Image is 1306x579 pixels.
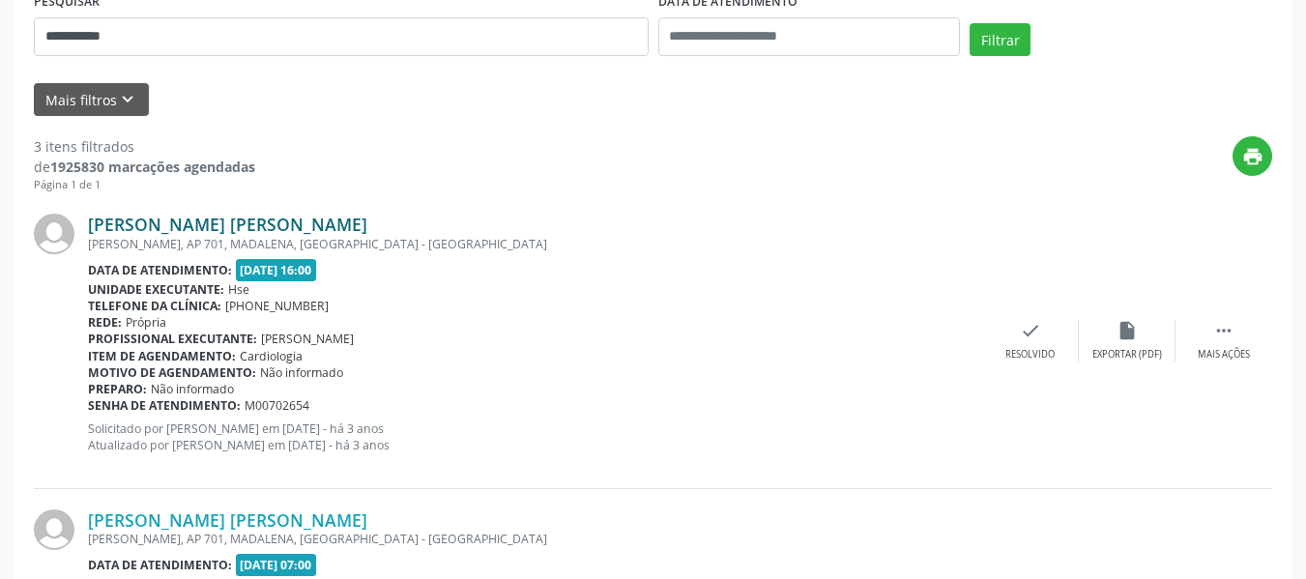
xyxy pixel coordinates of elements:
[117,89,138,110] i: keyboard_arrow_down
[1213,320,1234,341] i: 
[88,298,221,314] b: Telefone da clínica:
[970,23,1030,56] button: Filtrar
[88,509,367,531] a: [PERSON_NAME] [PERSON_NAME]
[34,509,74,550] img: img
[1020,320,1041,341] i: check
[1005,348,1055,362] div: Resolvido
[88,364,256,381] b: Motivo de agendamento:
[1242,146,1263,167] i: print
[1092,348,1162,362] div: Exportar (PDF)
[1117,320,1138,341] i: insert_drive_file
[225,298,329,314] span: [PHONE_NUMBER]
[151,381,234,397] span: Não informado
[88,531,982,547] div: [PERSON_NAME], AP 701, MADALENA, [GEOGRAPHIC_DATA] - [GEOGRAPHIC_DATA]
[88,262,232,278] b: Data de atendimento:
[34,136,255,157] div: 3 itens filtrados
[245,397,309,414] span: M00702654
[34,157,255,177] div: de
[88,281,224,298] b: Unidade executante:
[126,314,166,331] span: Própria
[88,557,232,573] b: Data de atendimento:
[50,158,255,176] strong: 1925830 marcações agendadas
[88,397,241,414] b: Senha de atendimento:
[34,177,255,193] div: Página 1 de 1
[34,83,149,117] button: Mais filtroskeyboard_arrow_down
[88,348,236,364] b: Item de agendamento:
[88,331,257,347] b: Profissional executante:
[88,420,982,453] p: Solicitado por [PERSON_NAME] em [DATE] - há 3 anos Atualizado por [PERSON_NAME] em [DATE] - há 3 ...
[34,214,74,254] img: img
[88,314,122,331] b: Rede:
[88,381,147,397] b: Preparo:
[88,236,982,252] div: [PERSON_NAME], AP 701, MADALENA, [GEOGRAPHIC_DATA] - [GEOGRAPHIC_DATA]
[261,331,354,347] span: [PERSON_NAME]
[88,214,367,235] a: [PERSON_NAME] [PERSON_NAME]
[240,348,303,364] span: Cardiologia
[228,281,249,298] span: Hse
[260,364,343,381] span: Não informado
[236,554,317,576] span: [DATE] 07:00
[236,259,317,281] span: [DATE] 16:00
[1233,136,1272,176] button: print
[1198,348,1250,362] div: Mais ações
